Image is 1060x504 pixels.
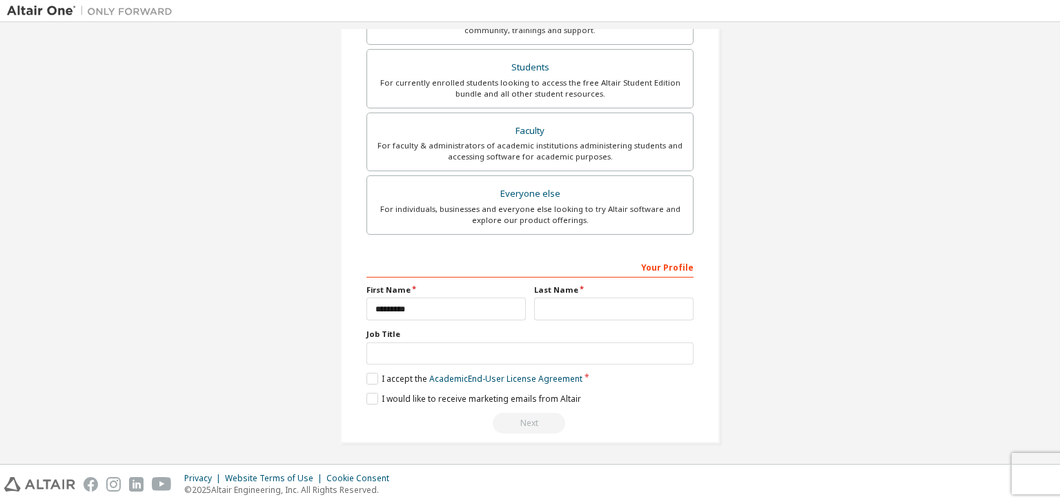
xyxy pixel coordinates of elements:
label: I would like to receive marketing emails from Altair [366,393,581,405]
div: For faculty & administrators of academic institutions administering students and accessing softwa... [375,140,685,162]
div: Everyone else [375,184,685,204]
div: Cookie Consent [326,473,397,484]
div: Website Terms of Use [225,473,326,484]
div: For individuals, businesses and everyone else looking to try Altair software and explore our prod... [375,204,685,226]
img: Altair One [7,4,179,18]
a: Academic End-User License Agreement [429,373,582,385]
div: Faculty [375,122,685,141]
img: linkedin.svg [129,477,144,492]
div: Your Profile [366,255,694,278]
label: I accept the [366,373,582,385]
div: Students [375,58,685,77]
img: altair_logo.svg [4,477,75,492]
img: youtube.svg [152,477,172,492]
div: Read and acccept EULA to continue [366,413,694,434]
div: For currently enrolled students looking to access the free Altair Student Edition bundle and all ... [375,77,685,99]
div: Privacy [184,473,225,484]
label: Job Title [366,329,694,340]
label: Last Name [534,284,694,295]
label: First Name [366,284,526,295]
img: instagram.svg [106,477,121,492]
img: facebook.svg [84,477,98,492]
p: © 2025 Altair Engineering, Inc. All Rights Reserved. [184,484,397,496]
